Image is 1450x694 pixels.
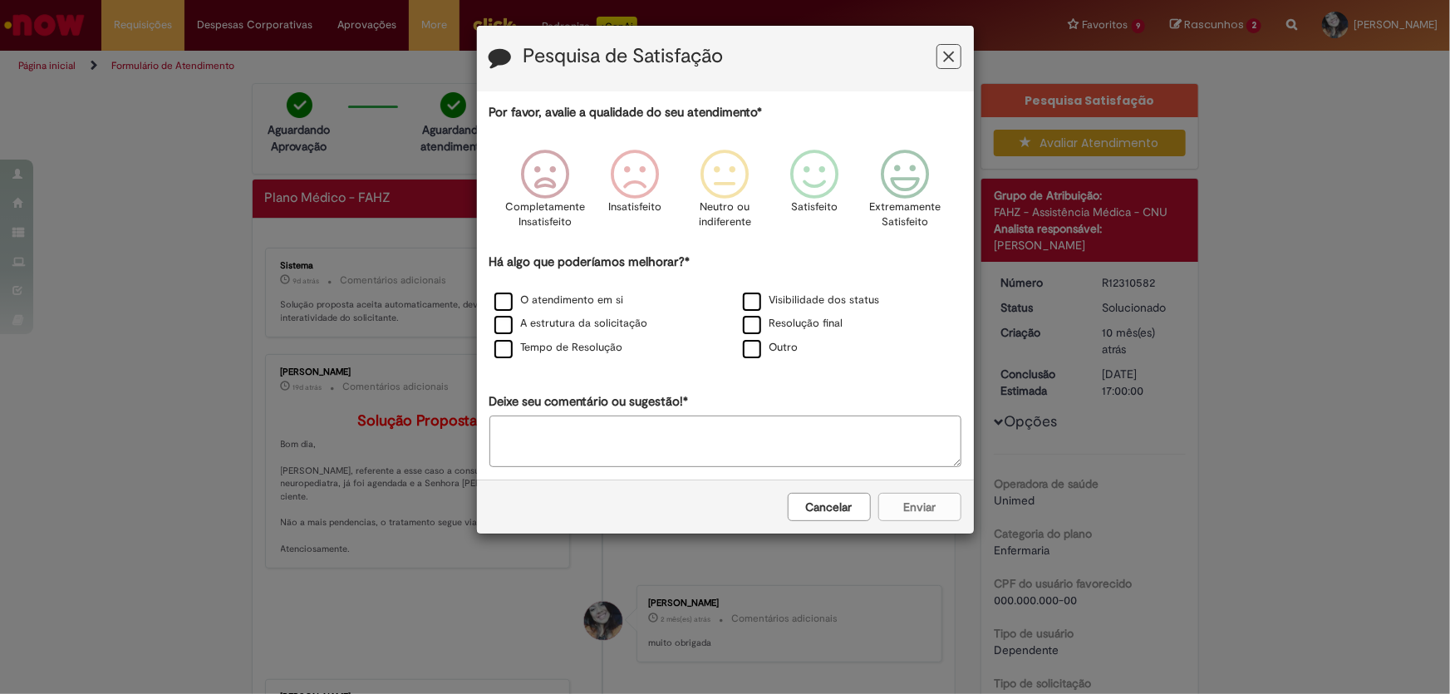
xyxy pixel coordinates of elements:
div: Satisfeito [773,137,858,251]
label: Por favor, avalie a qualidade do seu atendimento* [489,104,763,121]
label: O atendimento em si [494,293,624,308]
p: Extremamente Satisfeito [869,199,941,230]
div: Completamente Insatisfeito [503,137,587,251]
label: Tempo de Resolução [494,340,623,356]
div: Há algo que poderíamos melhorar?* [489,253,961,361]
div: Extremamente Satisfeito [863,137,947,251]
p: Insatisfeito [608,199,661,215]
label: Resolução final [743,316,843,332]
label: Deixe seu comentário ou sugestão!* [489,393,689,411]
div: Neutro ou indiferente [682,137,767,251]
label: Pesquisa de Satisfação [523,46,724,67]
p: Completamente Insatisfeito [505,199,585,230]
label: Visibilidade dos status [743,293,880,308]
button: Cancelar [788,493,871,521]
p: Neutro ou indiferente [695,199,754,230]
div: Insatisfeito [592,137,677,251]
p: Satisfeito [792,199,838,215]
label: A estrutura da solicitação [494,316,648,332]
label: Outro [743,340,799,356]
